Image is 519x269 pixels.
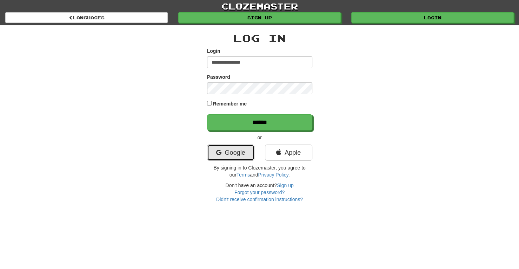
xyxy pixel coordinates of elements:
label: Remember me [213,100,247,107]
a: Terms [237,172,250,178]
div: Don't have an account? [207,182,312,203]
a: Sign up [178,12,341,23]
a: Login [351,12,514,23]
label: Password [207,73,230,81]
h2: Log In [207,32,312,44]
a: Forgot your password? [234,190,285,195]
a: Privacy Policy [258,172,288,178]
label: Login [207,47,220,55]
a: Sign up [277,182,293,188]
a: Apple [265,145,312,161]
a: Languages [5,12,168,23]
p: or [207,134,312,141]
a: Didn't receive confirmation instructions? [216,197,303,202]
a: Google [207,145,254,161]
p: By signing in to Clozemaster, you agree to our and . [207,164,312,178]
